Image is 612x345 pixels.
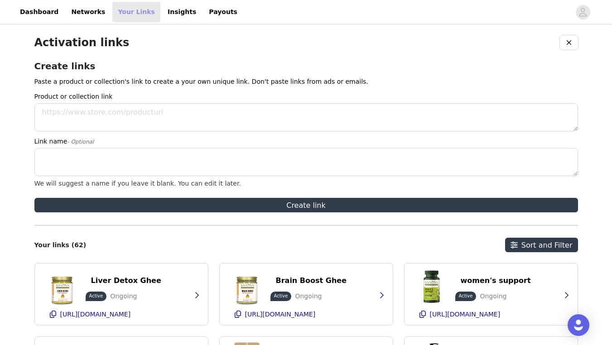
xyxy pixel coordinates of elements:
[14,2,64,22] a: Dashboard
[34,77,578,86] p: Paste a product or collection's link to create a your own unique link. Don't paste links from ads...
[295,292,322,301] p: Ongoing
[34,61,578,72] h2: Create links
[91,276,161,285] p: Liver Detox Ghee
[505,238,578,252] button: Sort and Filter
[274,292,288,299] p: Active
[568,314,589,336] div: Open Intercom Messenger
[229,307,384,321] button: [URL][DOMAIN_NAME]
[270,273,352,288] button: Brain Boost Ghee
[414,307,569,321] button: [URL][DOMAIN_NAME]
[229,269,265,305] img: Brain Boost Ghee | with Nootropic Herbs | Sidha Soma Supreme
[162,2,202,22] a: Insights
[89,292,103,299] p: Active
[34,180,578,187] div: We will suggest a name if you leave it blank. You can edit it later.
[459,292,473,299] p: Active
[203,2,243,22] a: Payouts
[34,241,87,249] h2: Your links (62)
[578,5,587,19] div: avatar
[34,36,130,49] h1: Activation links
[480,292,506,301] p: Ongoing
[34,92,573,101] label: Product or collection link
[60,311,131,318] p: [URL][DOMAIN_NAME]
[34,198,578,212] button: Create link
[86,273,167,288] button: Liver Detox Ghee
[112,2,160,22] a: Your Links
[34,137,573,146] label: Link name
[67,139,94,145] span: - Optional
[414,269,450,305] img: Women's Support tablets | Herbal Supplements for Women | Supports Hormone Balancing and Libido He...
[461,276,531,285] p: women's support
[455,273,536,288] button: women's support
[44,269,80,305] img: Liver Detox Ghee | Tikta Ghrita Herbal Ghee | Sidha Soma Supreme
[66,2,111,22] a: Networks
[430,311,501,318] p: [URL][DOMAIN_NAME]
[245,311,316,318] p: [URL][DOMAIN_NAME]
[44,307,199,321] button: [URL][DOMAIN_NAME]
[110,292,137,301] p: Ongoing
[276,276,347,285] p: Brain Boost Ghee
